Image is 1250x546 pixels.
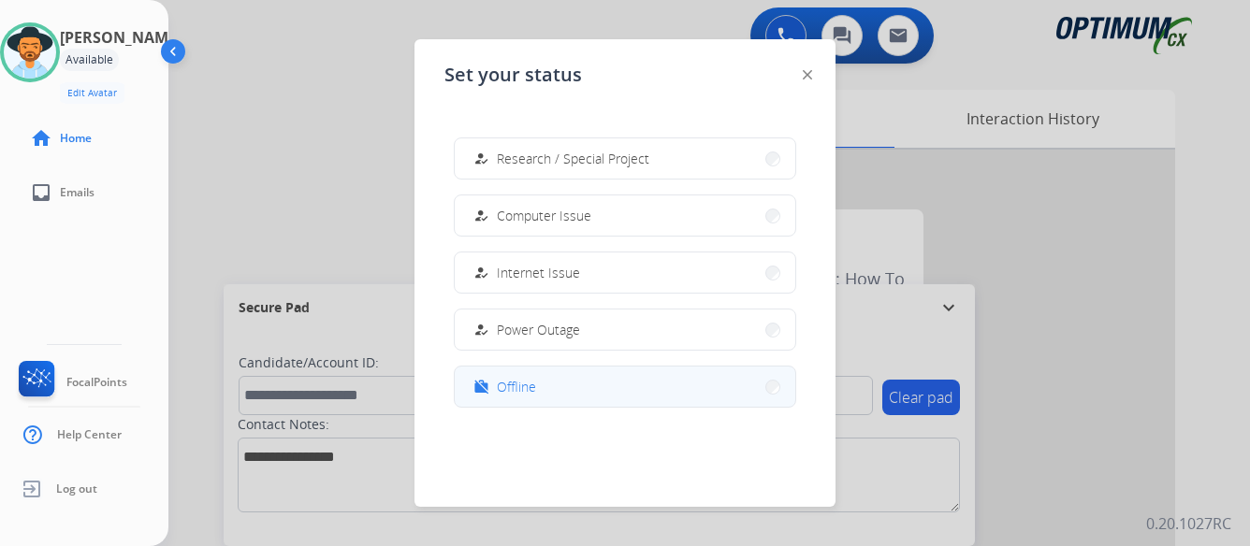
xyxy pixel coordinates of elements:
[473,322,489,338] mat-icon: how_to_reg
[60,26,182,49] h3: [PERSON_NAME]
[60,82,124,104] button: Edit Avatar
[455,366,795,407] button: Offline
[497,206,591,225] span: Computer Issue
[455,195,795,236] button: Computer Issue
[473,379,489,395] mat-icon: work_off
[455,138,795,179] button: Research / Special Project
[455,252,795,293] button: Internet Issue
[497,263,580,282] span: Internet Issue
[473,265,489,280] mat-icon: how_to_reg
[57,427,122,442] span: Help Center
[455,309,795,350] button: Power Outage
[4,26,56,79] img: avatar
[497,377,536,396] span: Offline
[444,62,582,88] span: Set your status
[60,49,119,71] div: Available
[30,127,52,150] mat-icon: home
[60,131,92,146] span: Home
[56,481,97,496] span: Log out
[15,361,127,404] a: FocalPoints
[30,181,52,204] mat-icon: inbox
[60,185,94,200] span: Emails
[473,151,489,166] mat-icon: how_to_reg
[497,149,649,168] span: Research / Special Project
[803,70,812,79] img: close-button
[66,375,127,390] span: FocalPoints
[497,320,580,339] span: Power Outage
[1146,512,1231,535] p: 0.20.1027RC
[473,208,489,223] mat-icon: how_to_reg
